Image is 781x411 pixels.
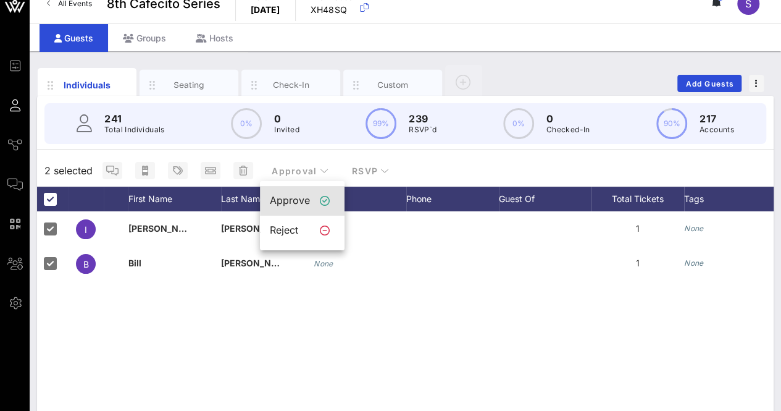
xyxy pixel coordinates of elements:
[40,24,108,52] div: Guests
[274,111,299,126] p: 0
[365,79,420,91] div: Custom
[351,166,390,176] span: RSVP
[104,111,165,126] p: 241
[83,259,89,269] span: B
[546,124,590,136] p: Checked-In
[591,211,684,246] div: 1
[700,124,734,136] p: Accounts
[314,187,406,211] div: Email
[685,79,734,88] span: Add Guests
[270,224,310,236] div: Reject
[409,111,436,126] p: 239
[264,79,319,91] div: Check-In
[700,111,734,126] p: 217
[181,24,248,52] div: Hosts
[85,224,87,235] span: I
[499,187,591,211] div: Guest Of
[128,187,221,211] div: First Name
[591,246,684,281] div: 1
[162,79,217,91] div: Seating
[251,4,280,16] p: [DATE]
[108,24,181,52] div: Groups
[221,223,294,234] span: [PERSON_NAME]
[221,258,294,268] span: [PERSON_NAME]
[274,124,299,136] p: Invited
[341,159,399,182] button: RSVP
[684,224,704,233] i: None
[128,223,201,234] span: [PERSON_NAME]
[44,163,93,178] span: 2 selected
[221,187,314,211] div: Last Name
[546,111,590,126] p: 0
[60,78,115,91] div: Individuals
[677,75,741,92] button: Add Guests
[311,4,353,16] p: XH48SQ
[406,187,499,211] div: Phone
[591,187,684,211] div: Total Tickets
[104,124,165,136] p: Total Individuals
[270,195,310,206] div: Approve
[409,124,436,136] p: RSVP`d
[271,166,328,176] span: Approval
[261,159,338,182] button: Approval
[128,258,141,268] span: Bill
[314,259,333,268] i: None
[684,258,704,268] i: None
